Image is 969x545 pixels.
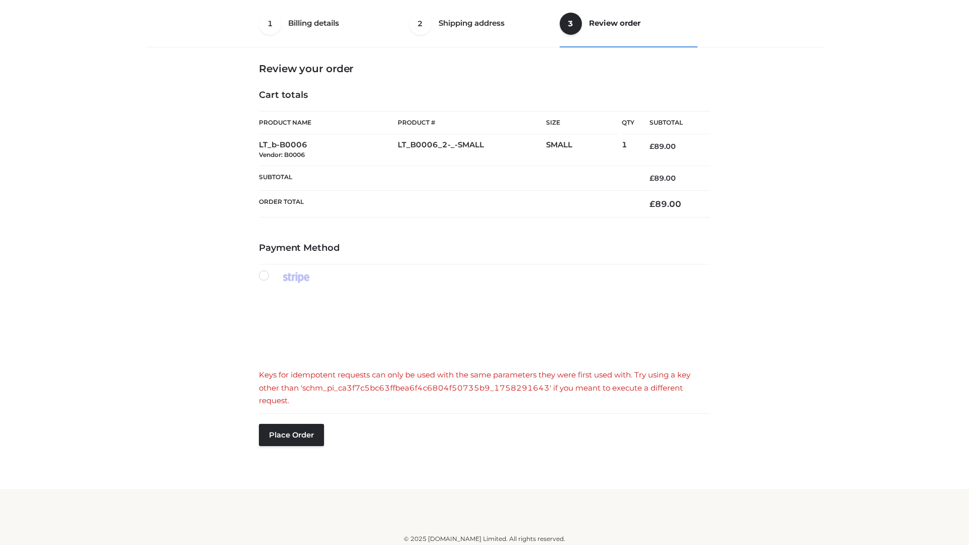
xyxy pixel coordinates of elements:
[259,243,710,254] h4: Payment Method
[150,534,819,544] div: © 2025 [DOMAIN_NAME] Limited. All rights reserved.
[398,134,546,166] td: LT_B0006_2-_-SMALL
[259,111,398,134] th: Product Name
[650,199,655,209] span: £
[622,134,634,166] td: 1
[622,111,634,134] th: Qty
[634,112,710,134] th: Subtotal
[259,424,324,446] button: Place order
[259,63,710,75] h3: Review your order
[259,134,398,166] td: LT_b-B0006
[650,142,676,151] bdi: 89.00
[259,90,710,101] h4: Cart totals
[259,151,305,158] small: Vendor: B0006
[546,112,617,134] th: Size
[257,294,708,358] iframe: Secure payment input frame
[259,191,634,217] th: Order Total
[546,134,622,166] td: SMALL
[650,142,654,151] span: £
[650,174,654,183] span: £
[398,111,546,134] th: Product #
[650,174,676,183] bdi: 89.00
[259,368,710,407] div: Keys for idempotent requests can only be used with the same parameters they were first used with....
[650,199,681,209] bdi: 89.00
[259,166,634,190] th: Subtotal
